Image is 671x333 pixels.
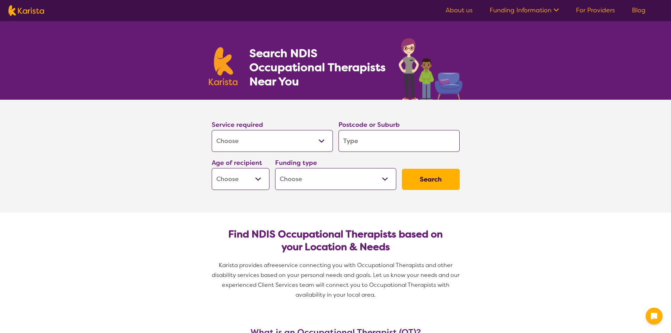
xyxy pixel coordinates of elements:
label: Postcode or Suburb [338,121,400,129]
img: occupational-therapy [399,38,462,100]
a: For Providers [576,6,615,14]
label: Age of recipient [212,159,262,167]
input: Type [338,130,460,152]
h1: Search NDIS Occupational Therapists Near You [249,46,386,88]
h2: Find NDIS Occupational Therapists based on your Location & Needs [217,228,454,253]
img: Karista logo [8,5,44,16]
span: Karista provides a [219,261,267,269]
button: Search [402,169,460,190]
img: Karista logo [209,47,238,85]
span: service connecting you with Occupational Therapists and other disability services based on your p... [212,261,461,298]
a: About us [446,6,473,14]
label: Funding type [275,159,317,167]
label: Service required [212,121,263,129]
span: free [267,261,279,269]
a: Funding Information [490,6,559,14]
a: Blog [632,6,646,14]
